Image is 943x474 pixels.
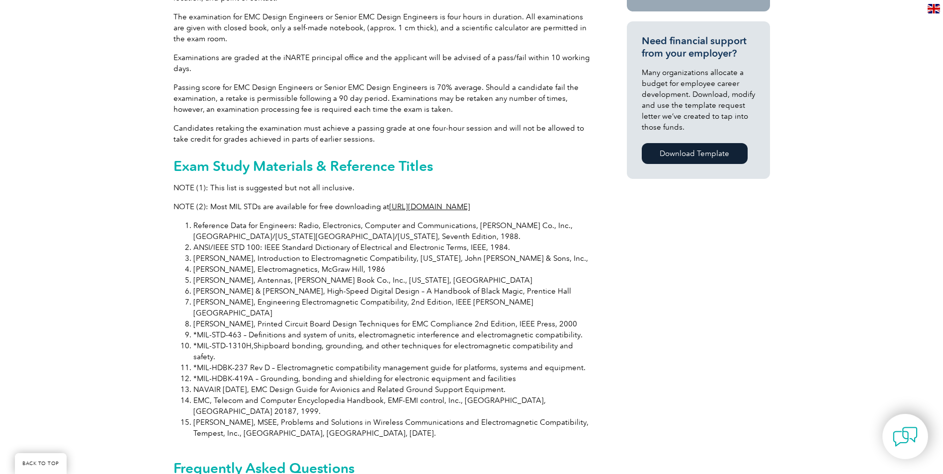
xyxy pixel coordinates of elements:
[193,253,591,264] li: [PERSON_NAME], Introduction to Electromagnetic Compatibility, [US_STATE], John [PERSON_NAME] & So...
[173,201,591,212] p: NOTE (2): Most MIL STDs are available for free downloading at
[193,264,591,275] li: [PERSON_NAME], Electromagnetics, McGraw Hill, 1986
[928,4,940,13] img: en
[173,11,591,44] p: The examination for EMC Design Engineers or Senior EMC Design Engineers is four hours in duration...
[173,82,591,115] p: Passing score for EMC Design Engineers or Senior EMC Design Engineers is 70% average. Should a ca...
[173,182,591,193] p: NOTE (1): This list is suggested but not all inclusive.
[193,340,591,362] li: *MIL-STD-1310H,Shipboard bonding, grounding, and other techniques for electromagnetic compatibili...
[193,242,591,253] li: ANSI/IEEE STD 100: IEEE Standard Dictionary of Electrical and Electronic Terms, IEEE, 1984.
[15,453,67,474] a: BACK TO TOP
[193,275,591,286] li: [PERSON_NAME], Antennas, [PERSON_NAME] Book Co., Inc., [US_STATE], [GEOGRAPHIC_DATA]
[173,52,591,74] p: Examinations are graded at the iNARTE principal office and the applicant will be advised of a pas...
[193,384,591,395] li: NAVAIR [DATE], EMC Design Guide for Avionics and Related Ground Support Equipment.
[193,395,591,417] li: EMC, Telecom and Computer Encyclopedia Handbook, EMF-EMI control, Inc., [GEOGRAPHIC_DATA], [GEOGR...
[193,297,591,318] li: [PERSON_NAME], Engineering Electromagnetic Compatibility, 2nd Edition, IEEE [PERSON_NAME][GEOGRAP...
[193,373,591,384] li: *MIL-HDBK-419A – Grounding, bonding and shielding for electronic equipment and facilities
[193,417,591,439] li: [PERSON_NAME], MSEE, Problems and Solutions in Wireless Communications and Electromagnetic Compat...
[389,202,470,211] a: [URL][DOMAIN_NAME]
[193,318,591,329] li: [PERSON_NAME], Printed Circuit Board Design Techniques for EMC Compliance 2nd Edition, IEEE Press...
[193,286,591,297] li: [PERSON_NAME] & [PERSON_NAME], High-Speed Digital Design – A Handbook of Black Magic, Prentice Hall
[642,143,748,164] a: Download Template
[173,123,591,145] p: Candidates retaking the examination must achieve a passing grade at one four-hour session and wil...
[193,220,591,242] li: Reference Data for Engineers: Radio, Electronics, Computer and Communications, [PERSON_NAME] Co.,...
[642,35,755,60] h3: Need financial support from your employer?
[173,158,591,174] h2: Exam Study Materials & Reference Titles
[193,329,591,340] li: *MIL-STD-463 – Definitions and system of units, electromagnetic interference and electromagnetic ...
[642,67,755,133] p: Many organizations allocate a budget for employee career development. Download, modify and use th...
[193,362,591,373] li: *MIL-HDBK-237 Rev D – Electromagnetic compatibility management guide for platforms, systems and e...
[893,424,918,449] img: contact-chat.png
